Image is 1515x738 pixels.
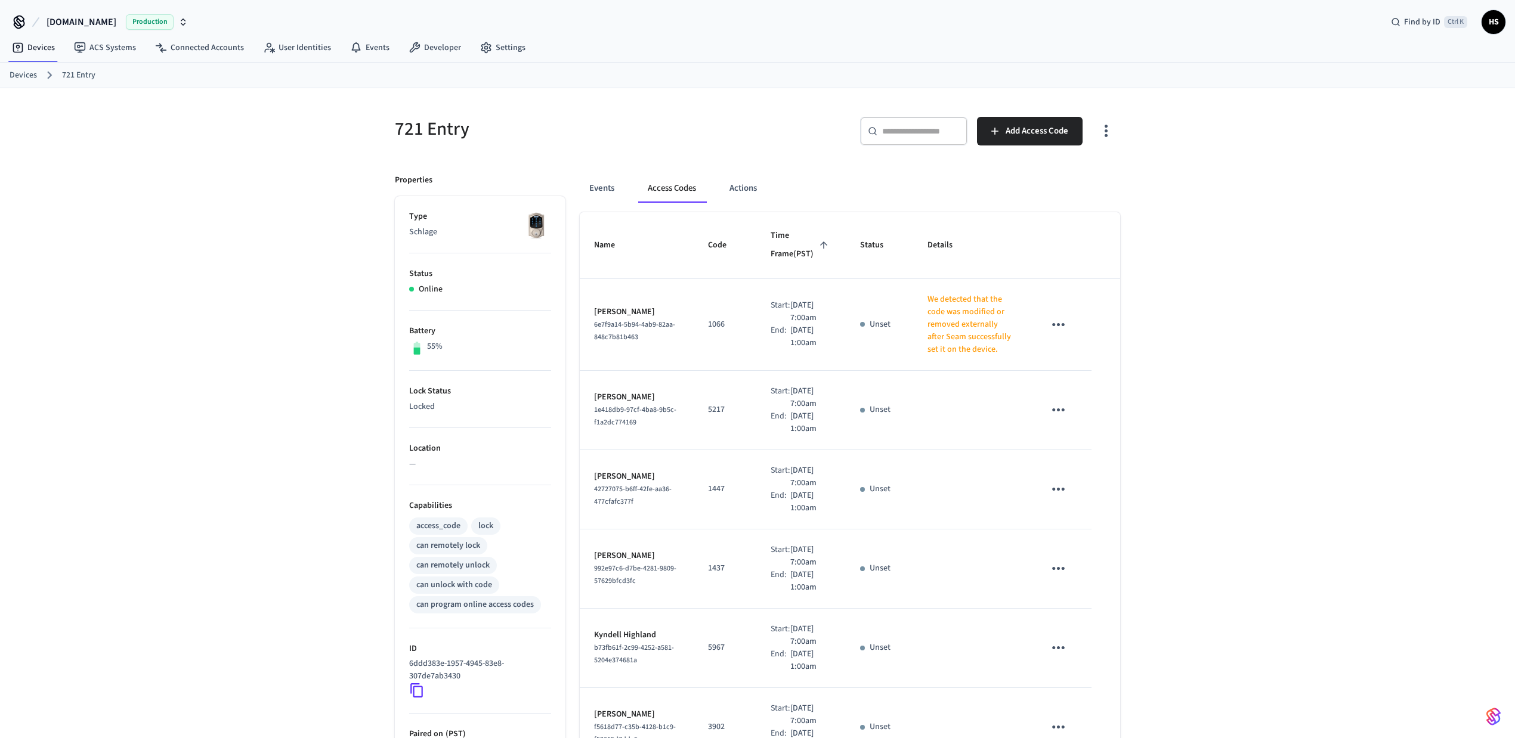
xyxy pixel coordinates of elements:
span: 1e418db9-97cf-4ba8-9b5c-f1a2dc774169 [594,405,676,427]
p: [PERSON_NAME] [594,470,679,483]
a: User Identities [253,37,341,58]
span: Time Frame(PST) [771,227,832,264]
span: Production [126,14,174,30]
p: Properties [395,174,432,187]
p: [DATE] 7:00am [790,623,831,648]
span: Name [594,236,630,255]
p: Unset [870,641,891,654]
p: [PERSON_NAME] [594,550,679,562]
p: Status [409,268,551,280]
p: 1437 [708,562,742,575]
img: Schlage Sense Smart Deadbolt with Camelot Trim, Front [521,210,551,240]
span: Status [860,236,899,255]
p: Unset [870,318,891,331]
div: End: [771,324,791,349]
div: Start: [771,544,791,569]
p: Schlage [409,226,551,238]
p: Lock Status [409,385,551,398]
p: 6ddd383e-1957-4945-83e8-307de7ab3430 [409,658,546,683]
span: 992e97c6-d7be-4281-9809-57629bfcd3fc [594,563,676,586]
div: End: [771,489,791,514]
a: ACS Systems [64,37,146,58]
p: Location [409,442,551,455]
p: Capabilities [409,500,551,512]
p: [DATE] 1:00am [790,569,831,594]
p: [DATE] 7:00am [790,702,831,727]
span: Ctrl K [1444,16,1467,28]
a: Events [341,37,399,58]
div: ant example [580,174,1120,203]
p: [DATE] 7:00am [790,385,831,410]
p: Type [409,210,551,223]
a: Developer [399,37,471,58]
div: can remotely unlock [416,559,490,572]
p: Unset [870,721,891,733]
a: Devices [2,37,64,58]
button: Access Codes [638,174,706,203]
p: [DATE] 1:00am [790,410,831,435]
div: End: [771,569,791,594]
span: [DOMAIN_NAME] [47,15,116,29]
span: HS [1483,11,1504,33]
p: [DATE] 1:00am [790,489,831,514]
p: [DATE] 7:00am [790,299,831,324]
div: lock [478,520,493,532]
span: Find by ID [1404,16,1440,28]
div: Start: [771,623,791,648]
div: can program online access codes [416,599,534,611]
div: access_code [416,520,460,532]
button: Actions [720,174,766,203]
div: Start: [771,702,791,727]
h5: 721 Entry [395,117,750,141]
p: 55% [427,340,443,353]
div: Find by IDCtrl K [1381,11,1477,33]
p: 1447 [708,483,742,495]
p: Battery [409,325,551,337]
div: can unlock with code [416,579,492,591]
span: Add Access Code [1006,123,1068,139]
p: — [409,458,551,470]
p: Online [419,283,443,296]
a: Devices [10,69,37,82]
span: Details [927,236,968,255]
p: We detected that the code was modified or removed externally after Seam successfully set it on th... [927,293,1015,356]
a: 721 Entry [62,69,95,82]
span: Code [708,236,742,255]
button: HS [1482,10,1505,34]
p: Unset [870,562,891,575]
div: Start: [771,464,791,489]
div: Start: [771,299,791,324]
p: [PERSON_NAME] [594,708,679,721]
a: Connected Accounts [146,37,253,58]
p: [DATE] 7:00am [790,464,831,489]
p: [PERSON_NAME] [594,306,679,318]
span: 42727075-b6ff-42fe-aa36-477cfafc377f [594,484,672,507]
p: 5967 [708,641,742,654]
div: End: [771,410,791,435]
p: 3902 [708,721,742,733]
p: [DATE] 1:00am [790,648,831,673]
span: 6e7f9a14-5b94-4ab9-82aa-848c7b81b463 [594,320,675,342]
div: Start: [771,385,791,410]
a: Settings [471,37,535,58]
div: can remotely lock [416,539,480,552]
p: ID [409,643,551,655]
img: SeamLogoGradient.69752ec5.svg [1486,707,1501,726]
button: Add Access Code [977,117,1083,145]
p: Kyndell Highland [594,629,679,641]
p: Locked [409,401,551,413]
button: Events [580,174,624,203]
p: [PERSON_NAME] [594,391,679,404]
p: [DATE] 1:00am [790,324,831,349]
p: 5217 [708,404,742,416]
p: Unset [870,483,891,495]
p: [DATE] 7:00am [790,544,831,569]
p: 1066 [708,318,742,331]
div: End: [771,648,791,673]
p: Unset [870,404,891,416]
span: b73fb61f-2c99-4252-a581-5204e374681a [594,643,674,665]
